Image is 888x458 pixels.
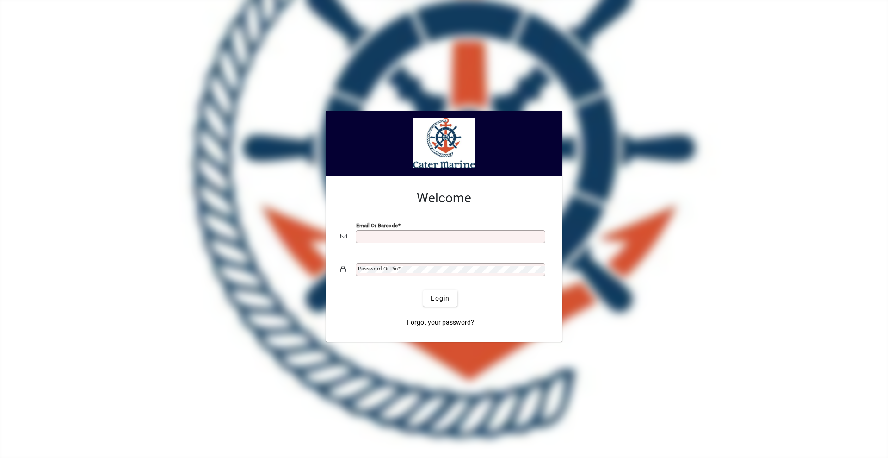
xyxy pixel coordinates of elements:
[340,190,548,206] h2: Welcome
[358,265,398,272] mat-label: Password or Pin
[403,314,478,331] a: Forgot your password?
[431,294,450,303] span: Login
[423,290,457,307] button: Login
[407,318,474,327] span: Forgot your password?
[356,222,398,229] mat-label: Email or Barcode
